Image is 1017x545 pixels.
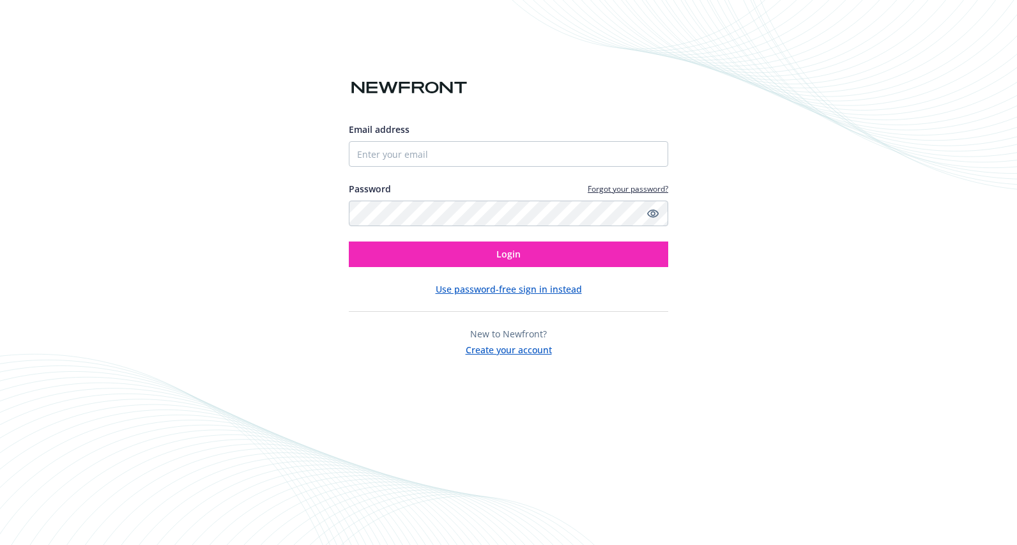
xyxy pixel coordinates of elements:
span: New to Newfront? [470,328,547,340]
img: Newfront logo [349,77,470,99]
label: Password [349,182,391,196]
span: Email address [349,123,409,135]
span: Login [496,248,521,260]
a: Show password [645,206,661,221]
input: Enter your email [349,141,668,167]
input: Enter your password [349,201,668,226]
button: Use password-free sign in instead [436,282,582,296]
a: Forgot your password? [588,183,668,194]
button: Create your account [466,341,552,357]
button: Login [349,242,668,267]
